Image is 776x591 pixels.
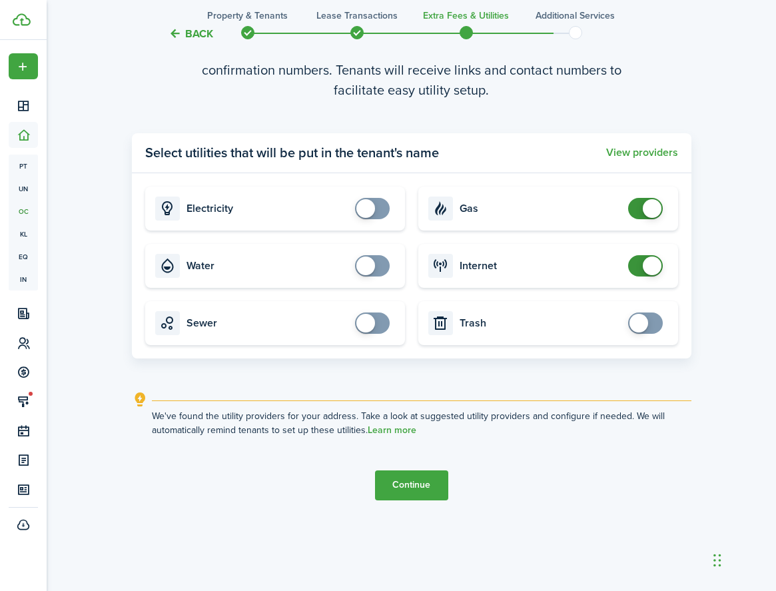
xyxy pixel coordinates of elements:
h3: Lease Transactions [316,9,398,23]
button: Back [169,27,213,41]
explanation-description: We've found the utility providers for your address. Take a look at suggested utility providers an... [152,409,691,437]
a: eq [9,245,38,268]
a: pt [9,155,38,177]
card-title: Water [187,260,348,272]
h3: Property & Tenants [207,9,288,23]
card-title: Electricity [187,203,348,215]
img: TenantCloud [13,13,31,26]
button: Open menu [9,53,38,79]
card-title: Trash [460,317,621,329]
h3: Additional Services [536,9,615,23]
div: Drag [713,540,721,580]
a: un [9,177,38,200]
button: View providers [606,147,678,159]
button: Continue [375,470,448,500]
a: in [9,268,38,291]
card-title: Sewer [187,317,348,329]
a: kl [9,223,38,245]
card-title: Gas [460,203,621,215]
card-title: Internet [460,260,621,272]
h3: Extra fees & Utilities [423,9,509,23]
a: oc [9,200,38,223]
wizard-step-header-description: Tenants will set up services on their own and provide you their confirmation numbers. Tenants wil... [132,40,691,100]
iframe: Chat Widget [709,527,776,591]
panel-main-title: Select utilities that will be put in the tenant's name [145,143,439,163]
i: outline [132,392,149,408]
a: Learn more [368,425,416,436]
